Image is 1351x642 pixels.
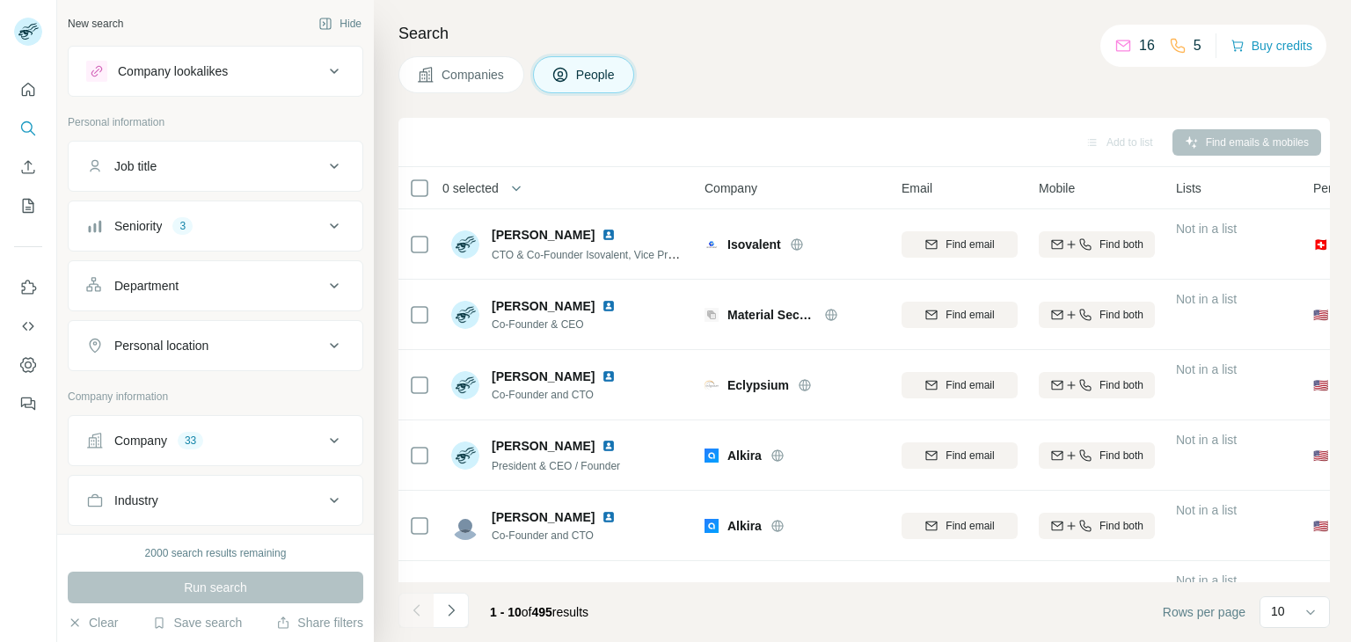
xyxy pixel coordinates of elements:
button: Use Surfe on LinkedIn [14,272,42,303]
button: Company33 [69,419,362,462]
button: Save search [152,614,242,631]
span: Co-Founder & CEO [492,317,623,332]
span: [PERSON_NAME] [492,437,595,455]
p: 5 [1194,35,1201,56]
img: Avatar [451,371,479,399]
span: Find both [1099,307,1143,323]
button: Find both [1039,513,1155,539]
div: 33 [178,433,203,449]
img: Logo of Eclypsium [705,378,719,392]
span: Email [902,179,932,197]
span: Not in a list [1176,222,1237,236]
div: Seniority [114,217,162,235]
button: Find email [902,302,1018,328]
img: LinkedIn logo [602,228,616,242]
span: Find email [946,307,994,323]
span: Find both [1099,448,1143,463]
img: LinkedIn logo [602,510,616,524]
img: Avatar [451,301,479,329]
span: Rows per page [1163,603,1245,621]
span: Co-Founder and CTO [492,387,623,403]
p: Company information [68,389,363,405]
button: Feedback [14,388,42,419]
img: Avatar [451,582,479,610]
img: Avatar [451,230,479,259]
span: Find email [946,377,994,393]
span: [PERSON_NAME] [492,297,595,315]
img: Logo of Material Security [705,308,719,322]
button: Dashboard [14,349,42,381]
span: Not in a list [1176,433,1237,447]
div: Company [114,432,167,449]
span: Find email [946,518,994,534]
img: LinkedIn logo [602,439,616,453]
p: Personal information [68,114,363,130]
button: Industry [69,479,362,522]
button: Find both [1039,231,1155,258]
img: Logo of Isovalent [705,237,719,252]
button: Enrich CSV [14,151,42,183]
div: Industry [114,492,158,509]
img: Avatar [451,441,479,470]
div: Job title [114,157,157,175]
p: 10 [1271,602,1285,620]
button: Find email [902,513,1018,539]
span: Co-Founder and CTO [492,528,623,544]
span: President & CEO / Founder [492,460,620,472]
span: Find email [946,237,994,252]
span: [PERSON_NAME] [492,508,595,526]
button: Share filters [276,614,363,631]
span: Isovalent [727,236,781,253]
img: LinkedIn logo [602,369,616,383]
img: Logo of Alkira [705,519,719,533]
button: Find email [902,442,1018,469]
span: Not in a list [1176,292,1237,306]
img: Avatar [451,512,479,540]
button: My lists [14,190,42,222]
span: Not in a list [1176,503,1237,517]
span: Material Security [727,306,815,324]
img: LinkedIn logo [602,580,616,595]
div: New search [68,16,123,32]
button: Seniority3 [69,205,362,247]
div: Department [114,277,179,295]
span: results [490,605,588,619]
button: Job title [69,145,362,187]
span: People [576,66,617,84]
span: 🇺🇸 [1313,376,1328,394]
p: 16 [1139,35,1155,56]
img: Logo of Alkira [705,449,719,463]
span: Alkira [727,517,762,535]
button: Hide [306,11,374,37]
button: Find both [1039,372,1155,398]
span: of [522,605,532,619]
span: Not in a list [1176,362,1237,376]
button: Navigate to next page [434,593,469,628]
div: Personal location [114,337,208,354]
span: Lists [1176,179,1201,197]
span: 495 [532,605,552,619]
span: Company [705,179,757,197]
span: 🇺🇸 [1313,517,1328,535]
button: Buy credits [1231,33,1312,58]
span: Not in a list [1176,573,1237,587]
span: Eclypsium [727,376,789,394]
button: Use Surfe API [14,310,42,342]
span: CTO & Co-Founder Isovalent, Vice President Security Cisco [492,247,772,261]
button: Company lookalikes [69,50,362,92]
h4: Search [398,21,1330,46]
span: Companies [442,66,506,84]
button: Clear [68,614,118,631]
div: 2000 search results remaining [145,545,287,561]
span: Find both [1099,518,1143,534]
span: Mobile [1039,179,1075,197]
span: 🇨🇭 [1313,236,1328,253]
button: Personal location [69,325,362,367]
div: 3 [172,218,193,234]
span: Alkira [727,447,762,464]
span: 🇺🇸 [1313,306,1328,324]
span: 🇺🇸 [1313,447,1328,464]
span: [PERSON_NAME] [492,579,595,596]
button: Search [14,113,42,144]
button: Find email [902,231,1018,258]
